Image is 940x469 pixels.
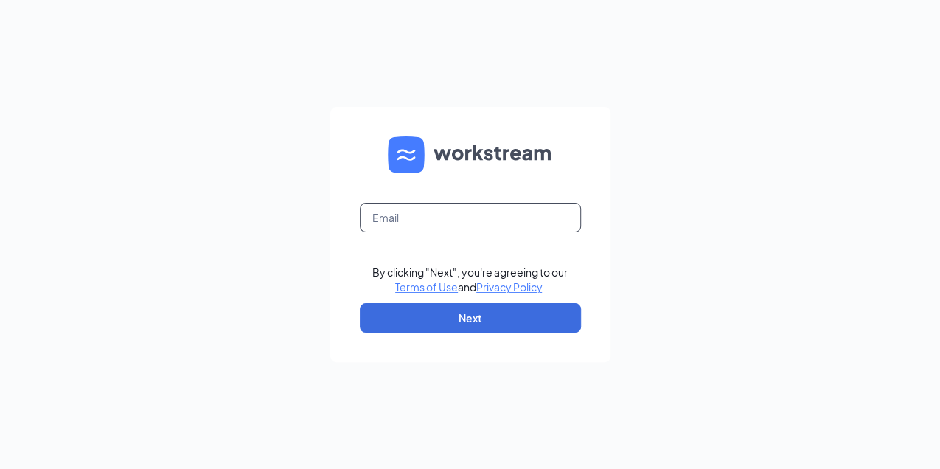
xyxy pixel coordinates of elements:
[395,280,458,293] a: Terms of Use
[360,303,581,333] button: Next
[360,203,581,232] input: Email
[388,136,553,173] img: WS logo and Workstream text
[372,265,568,294] div: By clicking "Next", you're agreeing to our and .
[476,280,542,293] a: Privacy Policy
